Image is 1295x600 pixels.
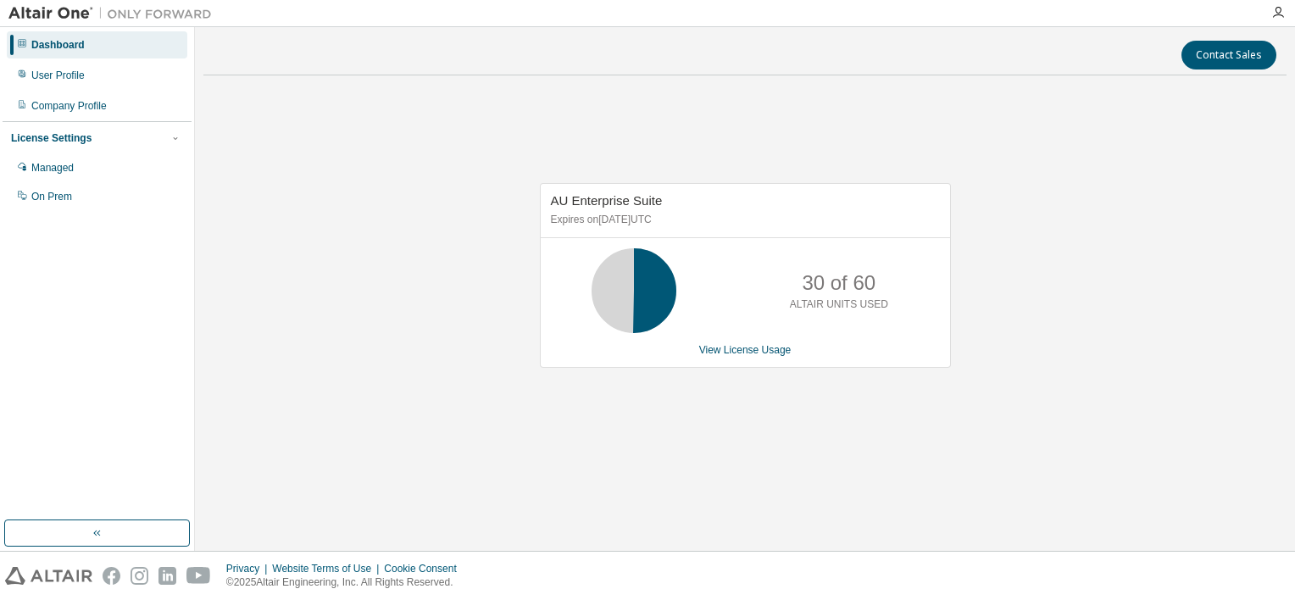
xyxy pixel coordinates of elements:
[31,190,72,203] div: On Prem
[551,213,936,227] p: Expires on [DATE] UTC
[272,562,384,575] div: Website Terms of Use
[551,193,663,208] span: AU Enterprise Suite
[11,131,92,145] div: License Settings
[384,562,466,575] div: Cookie Consent
[158,567,176,585] img: linkedin.svg
[226,562,272,575] div: Privacy
[31,69,85,82] div: User Profile
[802,269,875,297] p: 30 of 60
[31,99,107,113] div: Company Profile
[226,575,467,590] p: © 2025 Altair Engineering, Inc. All Rights Reserved.
[790,297,888,312] p: ALTAIR UNITS USED
[8,5,220,22] img: Altair One
[31,161,74,175] div: Managed
[5,567,92,585] img: altair_logo.svg
[1181,41,1276,69] button: Contact Sales
[31,38,85,52] div: Dashboard
[131,567,148,585] img: instagram.svg
[186,567,211,585] img: youtube.svg
[699,344,792,356] a: View License Usage
[103,567,120,585] img: facebook.svg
